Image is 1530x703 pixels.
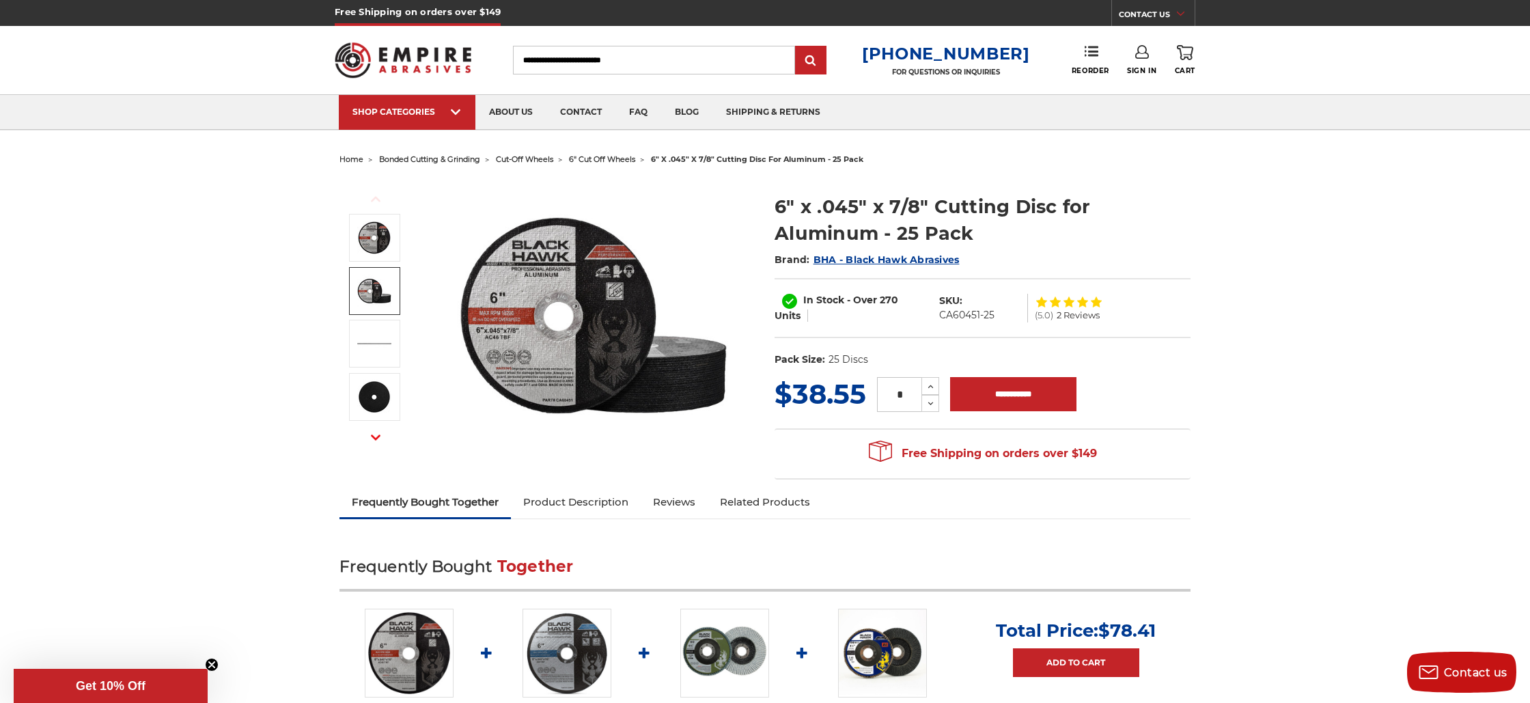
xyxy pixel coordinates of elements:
[775,309,801,322] span: Units
[1035,311,1053,320] span: (5.0)
[615,95,661,130] a: faq
[1072,66,1109,75] span: Reorder
[641,487,708,517] a: Reviews
[1072,45,1109,74] a: Reorder
[496,154,553,164] a: cut-off wheels
[1119,7,1195,26] a: CONTACT US
[829,353,868,367] dd: 25 Discs
[379,154,480,164] a: bonded cutting & grinding
[862,68,1030,77] p: FOR QUESTIONS OR INQUIRIES
[339,557,492,576] span: Frequently Bought
[546,95,615,130] a: contact
[205,658,219,672] button: Close teaser
[775,193,1191,247] h1: 6" x .045" x 7/8" Cutting Disc for Aluminum - 25 Pack
[939,294,962,308] dt: SKU:
[339,154,363,164] a: home
[775,253,810,266] span: Brand:
[869,440,1097,467] span: Free Shipping on orders over $149
[569,154,635,164] a: 6" cut off wheels
[797,47,824,74] input: Submit
[1407,652,1516,693] button: Contact us
[661,95,712,130] a: blog
[1013,648,1139,677] a: Add to Cart
[357,380,391,414] img: back of 6 inch aluminum cutting wheel
[939,308,994,322] dd: CA60451-25
[1175,66,1195,75] span: Cart
[365,609,454,698] img: 6 inch cut off wheel for aluminum
[339,487,511,517] a: Frequently Bought Together
[359,423,392,452] button: Next
[511,487,641,517] a: Product Description
[775,353,825,367] dt: Pack Size:
[76,679,145,693] span: Get 10% Off
[475,95,546,130] a: about us
[708,487,822,517] a: Related Products
[775,377,866,411] span: $38.55
[712,95,834,130] a: shipping & returns
[1444,666,1507,679] span: Contact us
[457,179,730,452] img: 6 inch cut off wheel for aluminum
[1057,311,1100,320] span: 2 Reviews
[357,221,391,255] img: 6 inch cut off wheel for aluminum
[357,274,391,308] img: 6" aluminum cutting disc
[359,184,392,214] button: Previous
[335,33,471,87] img: Empire Abrasives
[880,294,898,306] span: 270
[14,669,208,703] div: Get 10% OffClose teaser
[1098,620,1156,642] span: $78.41
[651,154,863,164] span: 6" x .045" x 7/8" cutting disc for aluminum - 25 pack
[847,294,877,306] span: - Over
[996,620,1156,642] p: Total Price:
[803,294,844,306] span: In Stock
[1127,66,1156,75] span: Sign In
[862,44,1030,64] a: [PHONE_NUMBER]
[352,107,462,117] div: SHOP CATEGORIES
[497,557,574,576] span: Together
[813,253,960,266] a: BHA - Black Hawk Abrasives
[1175,45,1195,75] a: Cart
[357,327,391,361] img: Heavy-duty 6-inch Black Hawk abrasive disc on a grinder, ideal for aluminum cutting tasks​​​​​​.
